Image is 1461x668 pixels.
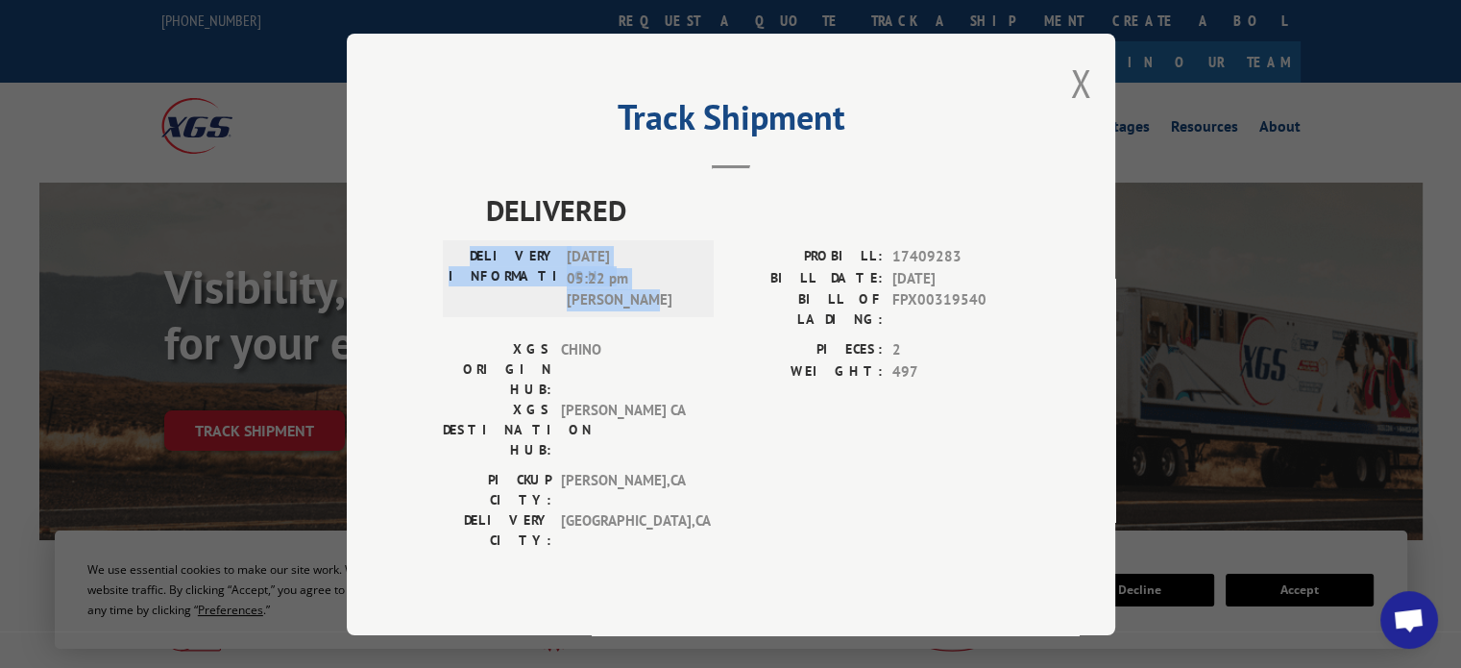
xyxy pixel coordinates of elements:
span: 2 [892,339,1019,361]
span: [GEOGRAPHIC_DATA] , CA [561,510,691,551]
span: 497 [892,360,1019,383]
label: DELIVERY CITY: [443,510,551,551]
span: [DATE] [892,267,1019,289]
label: WEIGHT: [731,360,883,383]
label: PICKUP CITY: [443,470,551,510]
label: DELIVERY INFORMATION: [449,246,557,311]
label: XGS DESTINATION HUB: [443,400,551,460]
label: XGS ORIGIN HUB: [443,339,551,400]
span: FPX00319540 [892,289,1019,330]
span: [PERSON_NAME] , CA [561,470,691,510]
label: PIECES: [731,339,883,361]
span: 17409283 [892,246,1019,268]
label: BILL DATE: [731,267,883,289]
div: Open chat [1380,591,1438,649]
span: [DATE] 05:22 pm [PERSON_NAME] [567,246,696,311]
button: Close modal [1070,58,1091,109]
label: BILL OF LADING: [731,289,883,330]
span: CHINO [561,339,691,400]
h2: Track Shipment [443,104,1019,140]
span: DELIVERED [486,188,1019,232]
label: PROBILL: [731,246,883,268]
span: [PERSON_NAME] CA [561,400,691,460]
